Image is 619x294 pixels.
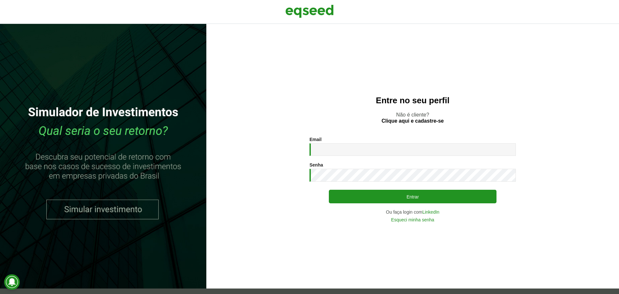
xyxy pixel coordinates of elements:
[219,96,606,105] h2: Entre no seu perfil
[422,210,439,214] a: LinkedIn
[309,210,516,214] div: Ou faça login com
[219,112,606,124] p: Não é cliente?
[309,163,323,167] label: Senha
[309,137,321,142] label: Email
[285,3,334,19] img: EqSeed Logo
[329,190,496,203] button: Entrar
[382,118,444,124] a: Clique aqui e cadastre-se
[391,218,434,222] a: Esqueci minha senha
